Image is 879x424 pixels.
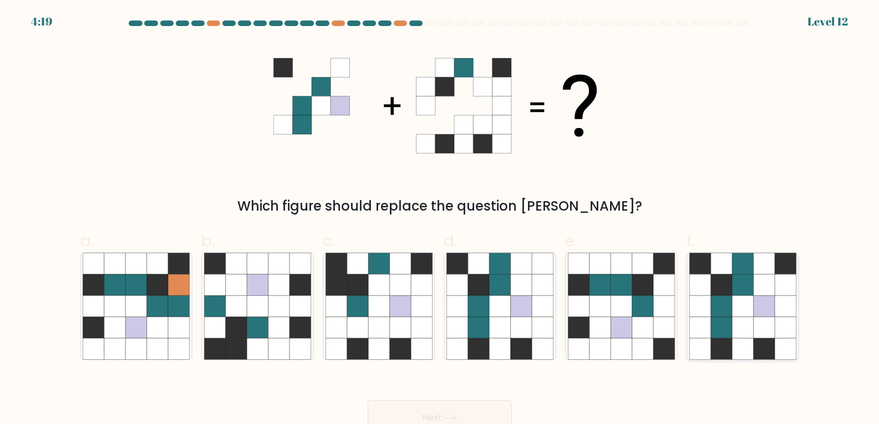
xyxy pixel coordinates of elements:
[565,230,577,252] span: e.
[323,230,335,252] span: c.
[87,196,792,216] div: Which figure should replace the question [PERSON_NAME]?
[807,13,848,30] div: Level 12
[31,13,52,30] div: 4:19
[444,230,457,252] span: d.
[80,230,94,252] span: a.
[687,230,694,252] span: f.
[201,230,215,252] span: b.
